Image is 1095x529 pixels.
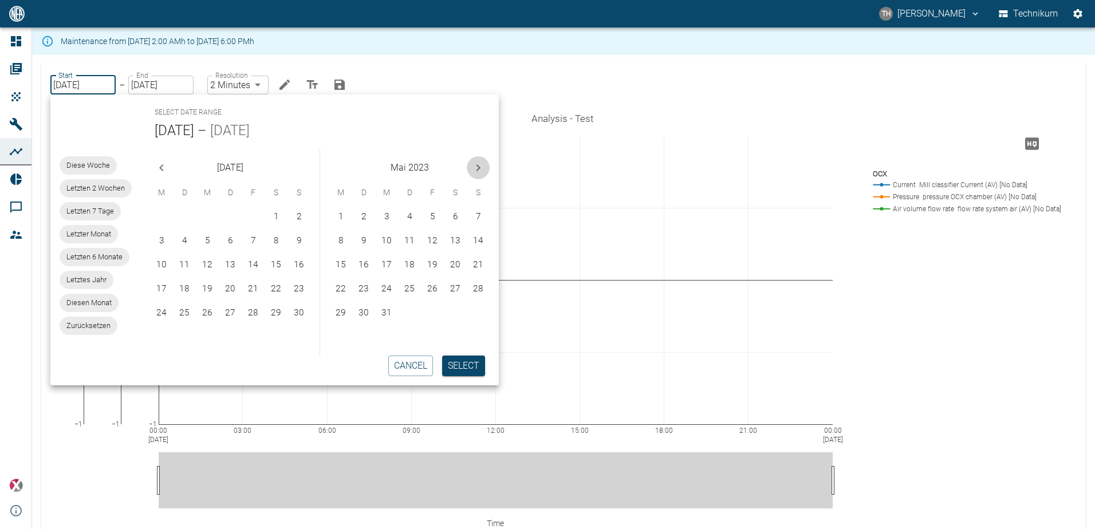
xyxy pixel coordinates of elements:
span: Sonntag [468,181,489,204]
button: 20 [219,278,242,301]
button: 7 [467,206,490,228]
span: Donnerstag [399,181,420,204]
span: Montag [151,181,172,204]
span: [DATE] [217,160,243,176]
button: [DATE] [155,122,194,140]
span: Donnerstag [220,181,241,204]
span: Mittwoch [376,181,397,204]
button: 8 [265,230,287,252]
span: Mai 2023 [391,160,429,176]
button: 5 [196,230,219,252]
button: Select [442,356,485,376]
button: 22 [329,278,352,301]
button: 15 [329,254,352,277]
span: Letzter Monat [60,228,118,240]
button: 28 [242,302,265,325]
div: Letztes Jahr [60,271,113,289]
button: 2 [352,206,375,228]
button: 14 [242,254,265,277]
button: 6 [219,230,242,252]
button: Previous month [150,156,173,179]
button: Edit [273,73,296,96]
button: Settings [1068,3,1088,24]
label: Start [58,70,73,80]
button: 3 [150,230,173,252]
button: 2 [287,206,310,228]
input: MM/DD/YYYY [50,76,116,94]
div: 2 Minutes [207,76,269,94]
button: 21 [467,254,490,277]
button: 30 [287,302,310,325]
button: 18 [398,254,421,277]
button: 6 [444,206,467,228]
button: 9 [287,230,310,252]
span: Mittwoch [197,181,218,204]
button: 8 [329,230,352,252]
button: 27 [444,278,467,301]
div: Letzter Monat [60,225,118,243]
div: Zurücksetzen [60,317,117,335]
span: Letzten 7 Tage [60,206,121,217]
button: Technikum [996,3,1061,24]
span: Sonntag [289,181,309,204]
button: 10 [375,230,398,252]
span: Freitag [243,181,263,204]
label: End [136,70,148,80]
button: 11 [398,230,421,252]
div: Diesen Monat [60,294,119,312]
button: cancel [388,356,433,376]
button: 17 [150,278,173,301]
button: 25 [173,302,196,325]
button: 29 [329,302,352,325]
span: Samstag [445,181,466,204]
button: 17 [375,254,398,277]
button: 3 [375,206,398,228]
button: 20 [444,254,467,277]
button: 10 [150,254,173,277]
span: Montag [330,181,351,204]
button: 12 [421,230,444,252]
button: 24 [375,278,398,301]
div: TH [879,7,893,21]
button: Next month [467,156,490,179]
button: 18 [173,278,196,301]
div: Letzten 6 Monate [60,248,129,266]
input: MM/DD/YYYY [128,76,194,94]
button: 25 [398,278,421,301]
button: Save Changes [328,73,351,96]
button: 26 [196,302,219,325]
button: 13 [444,230,467,252]
p: – [119,78,125,92]
button: 29 [265,302,287,325]
button: 9 [352,230,375,252]
span: Letzten 2 Wochen [60,183,132,194]
button: [DATE] [210,122,250,140]
button: 27 [219,302,242,325]
button: 7 [242,230,265,252]
button: 22 [265,278,287,301]
div: Letzten 7 Tage [60,202,121,220]
button: 11 [173,254,196,277]
span: Diesen Monat [60,297,119,309]
button: 13 [219,254,242,277]
button: 23 [287,278,310,301]
button: 1 [329,206,352,228]
span: Samstag [266,181,286,204]
button: 16 [352,254,375,277]
label: Resolution [215,70,247,80]
button: 14 [467,230,490,252]
span: Diese Woche [60,160,117,171]
button: Change Name [301,73,324,96]
div: Diese Woche [60,156,117,175]
button: 23 [352,278,375,301]
h5: – [194,122,210,140]
div: Maintenance from [DATE] 2:00 AMh to [DATE] 6:00 PMh [61,31,254,52]
button: 1 [265,206,287,228]
img: logo [8,6,26,21]
div: Letzten 2 Wochen [60,179,132,198]
button: 12 [196,254,219,277]
span: Dienstag [174,181,195,204]
span: Letzten 6 Monate [60,251,129,263]
button: 30 [352,302,375,325]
